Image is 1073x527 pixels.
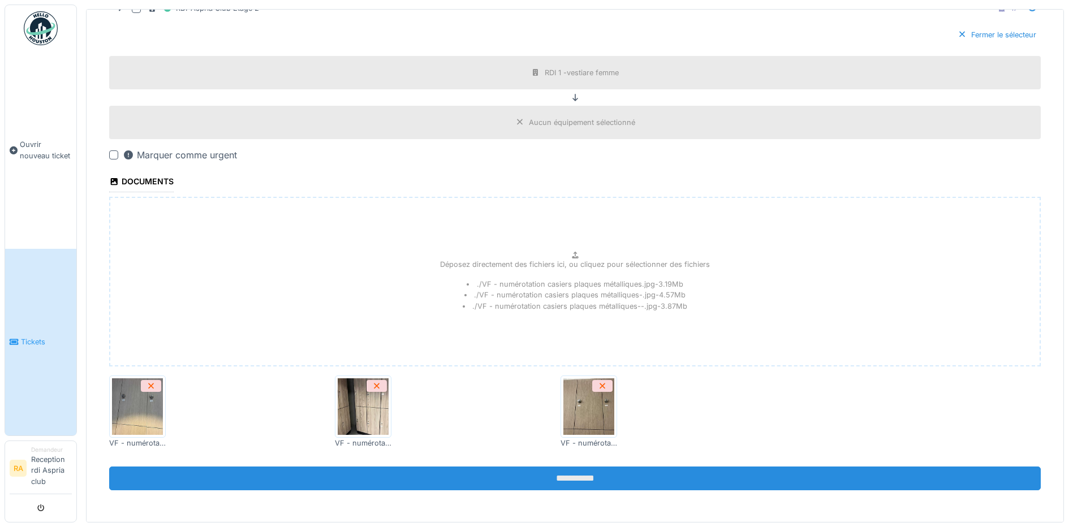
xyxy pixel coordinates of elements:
[545,67,619,78] div: RDI 1 -vestiare femme
[24,11,58,45] img: Badge_color-CXgf-gQk.svg
[440,259,710,270] p: Déposez directement des fichiers ici, ou cliquez pour sélectionner des fichiers
[5,249,76,435] a: Tickets
[953,27,1041,42] div: Fermer le sélecteur
[21,336,72,347] span: Tickets
[464,290,686,300] li: ./VF - numérotation casiers plaques métalliques-.jpg - 4.57 Mb
[31,446,72,491] li: Reception rdi Aspria club
[112,378,163,435] img: hy8gfy3kqhiqjnrd3awknvwd90sr
[123,148,237,162] div: Marquer comme urgent
[467,279,683,290] li: ./VF - numérotation casiers plaques métalliques.jpg - 3.19 Mb
[335,438,391,448] div: VF - numérotation casiers plaques métalliques.jpg
[109,173,174,192] div: Documents
[338,378,389,435] img: 8of2nwq6a0mqde6gb8vfqo1zsr1x
[561,438,617,448] div: VF - numérotation casiers plaques métalliques-.jpg
[31,446,72,454] div: Demandeur
[563,378,614,435] img: yu8ldgbi6s2g7dbb7hpp1o84yic1
[463,301,688,312] li: ./VF - numérotation casiers plaques métalliques--.jpg - 3.87 Mb
[109,438,166,448] div: VF - numérotation casiers plaques métalliques--.jpg
[10,446,72,494] a: RA DemandeurReception rdi Aspria club
[10,460,27,477] li: RA
[529,117,635,128] div: Aucun équipement sélectionné
[5,51,76,249] a: Ouvrir nouveau ticket
[20,139,72,161] span: Ouvrir nouveau ticket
